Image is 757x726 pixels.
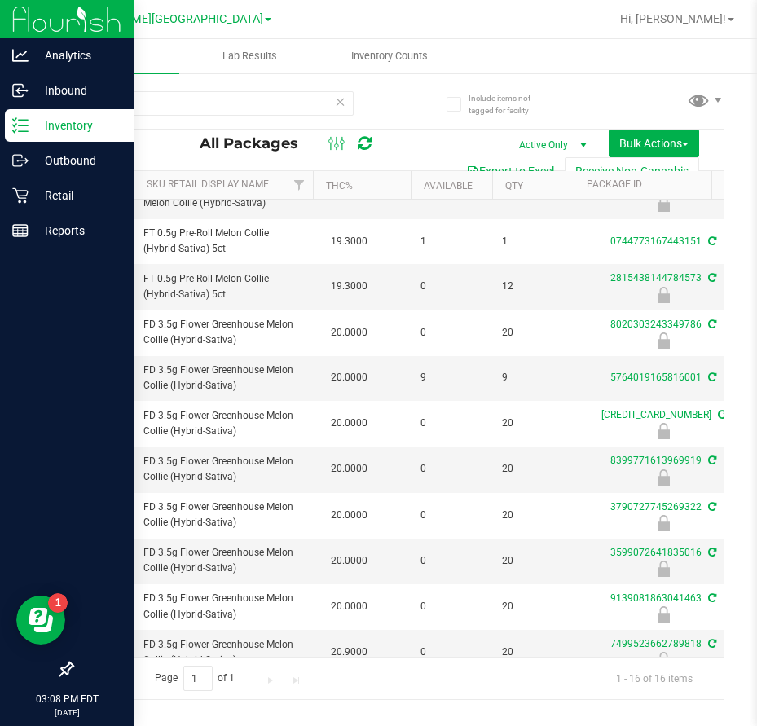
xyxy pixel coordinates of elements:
[200,134,315,152] span: All Packages
[420,416,482,431] span: 0
[143,363,303,394] span: FD 3.5g Flower Greenhouse Melon Collie (Hybrid-Sativa)
[505,180,523,191] a: Qty
[706,592,716,604] span: Sync from Compliance System
[706,455,716,466] span: Sync from Compliance System
[706,272,716,284] span: Sync from Compliance System
[420,370,482,385] span: 9
[323,595,376,618] span: 20.0000
[420,325,482,341] span: 0
[706,638,716,649] span: Sync from Compliance System
[420,461,482,477] span: 0
[571,332,755,349] div: Newly Received
[143,317,303,348] span: FD 3.5g Flower Greenhouse Melon Collie (Hybrid-Sativa)
[323,504,376,527] span: 20.0000
[610,592,702,604] a: 9139081863041463
[502,416,564,431] span: 20
[323,230,376,253] span: 19.3000
[335,91,346,112] span: Clear
[420,645,482,660] span: 0
[469,92,550,117] span: Include items not tagged for facility
[571,652,755,668] div: Newly Received
[571,196,755,212] div: Newly Received
[706,501,716,513] span: Sync from Compliance System
[565,157,699,185] button: Receive Non-Cannabis
[610,501,702,513] a: 3790727745269322
[62,12,263,26] span: [PERSON_NAME][GEOGRAPHIC_DATA]
[610,319,702,330] a: 8020303243349786
[12,152,29,169] inline-svg: Outbound
[603,666,706,690] span: 1 - 16 of 16 items
[571,606,755,623] div: Newly Received
[502,325,564,341] span: 20
[420,599,482,614] span: 0
[143,271,303,302] span: FT 0.5g Pre-Roll Melon Collie (Hybrid-Sativa) 5ct
[323,321,376,345] span: 20.0000
[502,508,564,523] span: 20
[706,547,716,558] span: Sync from Compliance System
[610,372,702,383] a: 5764019165816001
[143,226,303,257] span: FT 0.5g Pre-Roll Melon Collie (Hybrid-Sativa) 5ct
[420,279,482,294] span: 0
[456,157,565,185] button: Export to Excel
[571,561,755,577] div: Newly Received
[7,692,126,706] p: 03:08 PM EDT
[12,82,29,99] inline-svg: Inbound
[143,591,303,622] span: FD 3.5g Flower Greenhouse Melon Collie (Hybrid-Sativa)
[12,222,29,239] inline-svg: Reports
[72,91,354,116] input: Search Package ID, Item Name, SKU, Lot or Part Number...
[323,366,376,389] span: 20.0000
[502,553,564,569] span: 20
[601,409,711,420] a: [CREDIT_CARD_NUMBER]
[29,221,126,240] p: Reports
[571,423,755,439] div: Newly Received
[200,49,299,64] span: Lab Results
[323,457,376,481] span: 20.0000
[706,319,716,330] span: Sync from Compliance System
[610,235,702,247] a: 0744773167443151
[620,12,726,25] span: Hi, [PERSON_NAME]!
[12,187,29,204] inline-svg: Retail
[286,171,313,199] a: Filter
[502,599,564,614] span: 20
[424,180,473,191] a: Available
[141,666,249,691] span: Page of 1
[502,645,564,660] span: 20
[179,39,319,73] a: Lab Results
[147,178,269,190] a: Sku Retail Display Name
[323,549,376,573] span: 20.0000
[329,49,450,64] span: Inventory Counts
[502,370,564,385] span: 9
[12,117,29,134] inline-svg: Inventory
[323,411,376,435] span: 20.0000
[323,275,376,298] span: 19.3000
[29,116,126,135] p: Inventory
[143,545,303,576] span: FD 3.5g Flower Greenhouse Melon Collie (Hybrid-Sativa)
[706,235,716,247] span: Sync from Compliance System
[143,408,303,439] span: FD 3.5g Flower Greenhouse Melon Collie (Hybrid-Sativa)
[715,409,726,420] span: Sync from Compliance System
[571,287,755,303] div: Newly Received
[619,137,689,150] span: Bulk Actions
[29,151,126,170] p: Outbound
[143,499,303,530] span: FD 3.5g Flower Greenhouse Melon Collie (Hybrid-Sativa)
[143,454,303,485] span: FD 3.5g Flower Greenhouse Melon Collie (Hybrid-Sativa)
[183,666,213,691] input: 1
[502,234,564,249] span: 1
[319,39,460,73] a: Inventory Counts
[610,272,702,284] a: 2815438144784573
[16,596,65,645] iframe: Resource center
[12,47,29,64] inline-svg: Analytics
[48,593,68,613] iframe: Resource center unread badge
[706,372,716,383] span: Sync from Compliance System
[610,547,702,558] a: 3599072641835016
[323,640,376,664] span: 20.9000
[571,515,755,531] div: Newly Received
[587,178,642,190] a: Package ID
[502,461,564,477] span: 20
[420,508,482,523] span: 0
[326,180,353,191] a: THC%
[610,638,702,649] a: 7499523662789818
[610,455,702,466] a: 8399771613969919
[143,637,303,668] span: FD 3.5g Flower Greenhouse Melon Collie (Hybrid-Sativa)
